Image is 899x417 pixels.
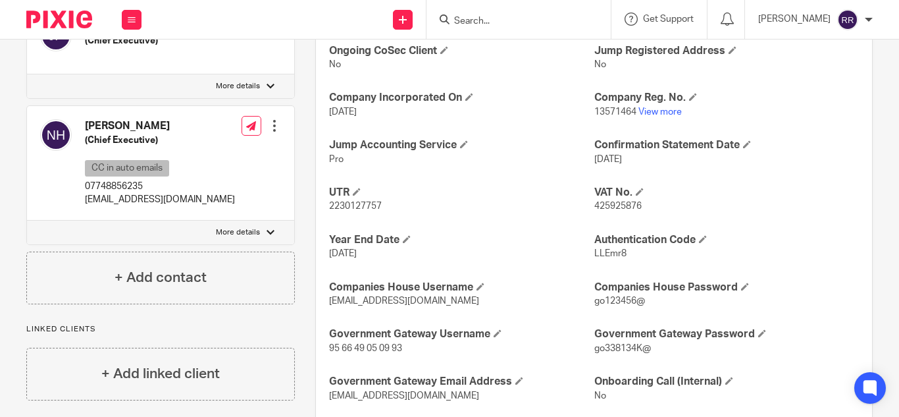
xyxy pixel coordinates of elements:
[216,81,260,92] p: More details
[85,160,169,177] p: CC in auto emails
[594,391,606,401] span: No
[329,202,382,211] span: 2230127757
[594,91,859,105] h4: Company Reg. No.
[329,249,357,258] span: [DATE]
[329,186,594,200] h4: UTR
[594,281,859,294] h4: Companies House Password
[329,391,479,401] span: [EMAIL_ADDRESS][DOMAIN_NAME]
[329,44,594,58] h4: Ongoing CoSec Client
[594,60,606,69] span: No
[85,134,235,147] h5: (Chief Executive)
[638,107,682,117] a: View more
[329,91,594,105] h4: Company Incorporated On
[594,44,859,58] h4: Jump Registered Address
[329,233,594,247] h4: Year End Date
[85,119,235,133] h4: [PERSON_NAME]
[594,375,859,389] h4: Onboarding Call (Internal)
[453,16,571,28] input: Search
[643,14,694,24] span: Get Support
[26,324,295,335] p: Linked clients
[329,60,341,69] span: No
[594,138,859,152] h4: Confirmation Statement Date
[40,119,72,151] img: svg%3E
[594,155,622,164] span: [DATE]
[758,13,831,26] p: [PERSON_NAME]
[115,267,207,288] h4: + Add contact
[329,375,594,389] h4: Government Gateway Email Address
[594,107,636,117] span: 13571464
[85,180,235,193] p: 07748856235
[329,327,594,341] h4: Government Gateway Username
[594,202,642,211] span: 425925876
[594,249,627,258] span: LLEmr8
[26,11,92,28] img: Pixie
[101,364,220,384] h4: + Add linked client
[85,34,257,47] h5: (Chief Executive)
[594,233,859,247] h4: Authentication Code
[594,344,651,353] span: go338134K@
[329,155,344,164] span: Pro
[216,227,260,238] p: More details
[329,138,594,152] h4: Jump Accounting Service
[329,107,357,117] span: [DATE]
[85,193,235,206] p: [EMAIL_ADDRESS][DOMAIN_NAME]
[329,296,479,306] span: [EMAIL_ADDRESS][DOMAIN_NAME]
[594,296,645,306] span: go123456@
[329,281,594,294] h4: Companies House Username
[837,9,858,30] img: svg%3E
[594,186,859,200] h4: VAT No.
[594,327,859,341] h4: Government Gateway Password
[329,344,402,353] span: 95 66 49 05 09 93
